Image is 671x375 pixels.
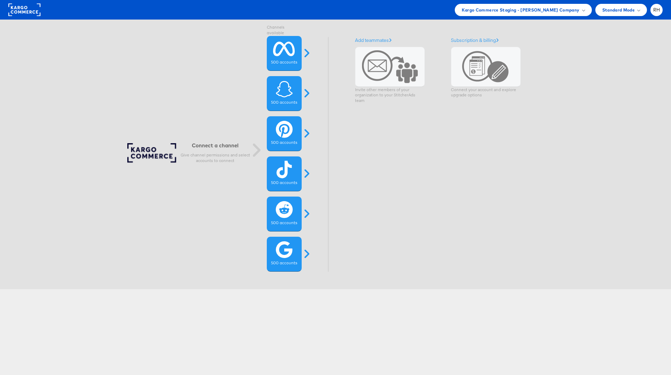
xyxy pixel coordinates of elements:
[271,100,297,105] label: 500 accounts
[180,142,250,149] h6: Connect a channel
[451,37,499,43] a: Subscription & billing
[271,60,297,65] label: 500 accounts
[180,152,250,163] p: Give channel permissions and select accounts to connect
[271,140,297,146] label: 500 accounts
[355,87,425,103] p: Invite other members of your organization to your StitcherAds team
[267,25,302,36] label: Channels available
[355,37,392,43] a: Add teammates
[271,220,297,226] label: 500 accounts
[271,260,297,266] label: 500 accounts
[462,6,580,14] span: Kargo Commerce Staging - [PERSON_NAME] Company
[451,87,521,98] p: Connect your account and explore upgrade options
[653,8,660,12] span: RH
[271,180,297,186] label: 500 accounts
[602,6,635,14] span: Standard Mode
